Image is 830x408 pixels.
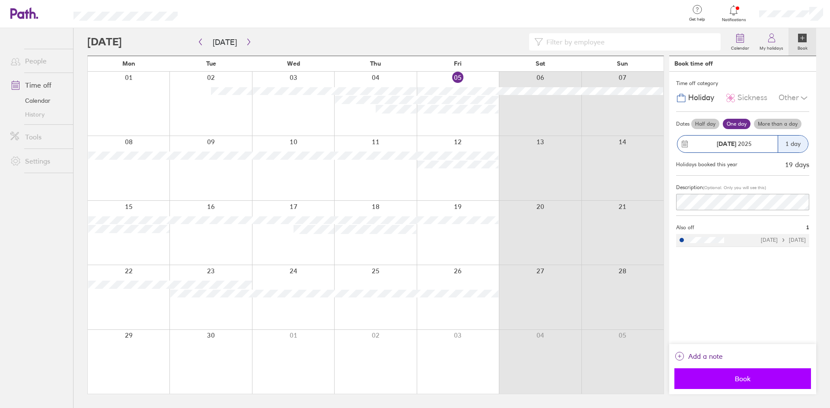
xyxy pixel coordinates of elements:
label: My holidays [754,43,788,51]
label: Calendar [726,43,754,51]
span: 2025 [717,140,752,147]
input: Filter by employee [543,34,715,50]
button: Add a note [674,349,723,363]
span: (Optional. Only you will see this) [703,185,766,190]
button: Book [674,368,811,389]
label: One day [723,119,750,129]
span: 1 [806,225,809,231]
div: 1 day [778,136,808,152]
div: 19 days [785,161,809,168]
button: [DATE] 20251 day [676,131,809,157]
label: Book [792,43,813,51]
button: [DATE] [206,35,244,49]
a: People [3,52,73,70]
span: Notifications [720,17,748,22]
a: Calendar [3,94,73,108]
a: History [3,108,73,121]
a: Time off [3,76,73,94]
span: Sat [536,60,545,67]
strong: [DATE] [717,140,736,148]
label: More than a day [754,119,801,129]
a: My holidays [754,28,788,56]
span: Mon [122,60,135,67]
div: Other [779,90,809,106]
div: [DATE] [DATE] [761,237,806,243]
span: Add a note [688,349,723,363]
a: Notifications [720,4,748,22]
a: Calendar [726,28,754,56]
span: Tue [206,60,216,67]
span: Thu [370,60,381,67]
span: Description [676,184,703,190]
span: Wed [287,60,300,67]
span: Dates [676,121,690,127]
span: Holiday [688,93,714,102]
a: Tools [3,128,73,145]
span: Sun [617,60,628,67]
span: Get help [683,17,711,22]
span: Book [680,375,805,383]
span: Sickness [737,93,767,102]
a: Book [788,28,816,56]
label: Half day [691,119,719,129]
div: Time off category [676,77,809,90]
span: Also off [676,225,694,231]
a: Settings [3,152,73,170]
span: Fri [454,60,462,67]
div: Book time off [674,60,713,67]
div: Holidays booked this year [676,161,737,168]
